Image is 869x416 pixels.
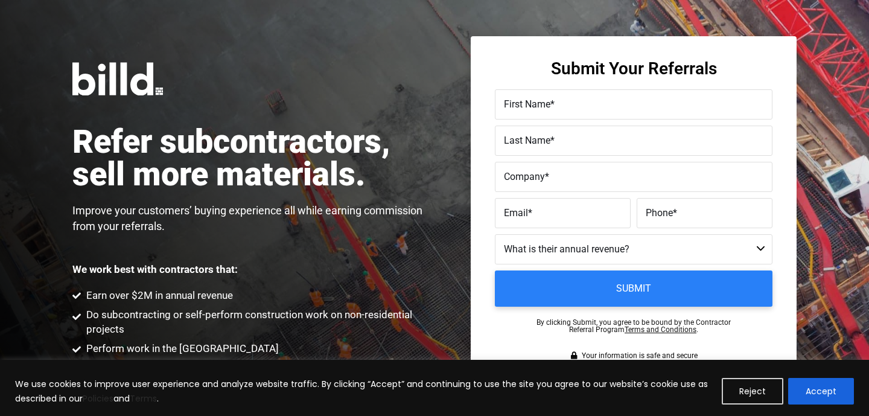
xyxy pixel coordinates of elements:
[83,308,435,337] span: Do subcontracting or self-perform construction work on non-residential projects
[83,289,233,303] span: Earn over $2M in annual revenue
[536,319,731,333] p: By clicking Submit, you agree to be bound by the Contractor Referral Program .
[579,351,698,360] span: Your information is safe and secure
[504,135,550,146] span: Last Name
[551,60,717,77] h3: Submit Your Referrals
[495,270,772,307] input: Submit
[72,264,238,275] p: We work best with contractors that:
[722,378,783,405] button: Reject
[130,392,157,405] a: Terms
[788,378,854,405] button: Accept
[83,392,113,405] a: Policies
[504,207,528,219] span: Email
[83,342,279,356] span: Perform work in the [GEOGRAPHIC_DATA]
[72,203,434,234] p: Improve your customers’ buying experience all while earning commission from your referrals.
[504,171,545,182] span: Company
[504,98,550,110] span: First Name
[72,126,434,191] h1: Refer subcontractors, sell more materials.
[15,377,713,406] p: We use cookies to improve user experience and analyze website traffic. By clicking “Accept” and c...
[625,325,696,334] a: Terms and Conditions
[646,207,673,219] span: Phone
